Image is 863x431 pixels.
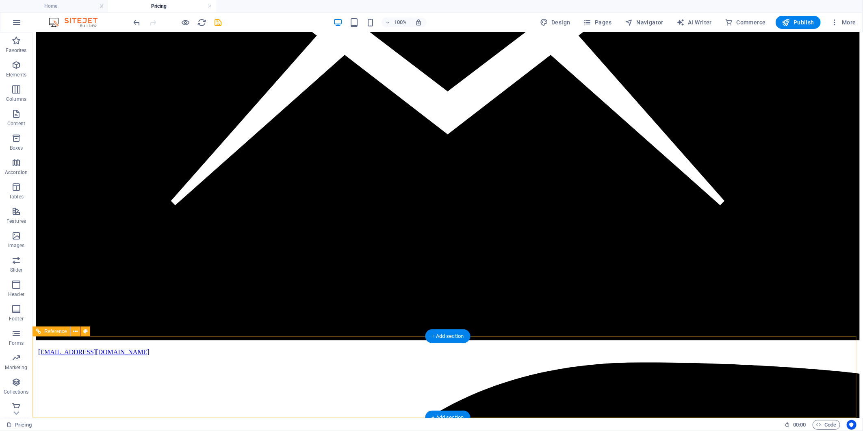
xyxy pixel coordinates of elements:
p: Favorites [6,47,26,54]
p: Header [8,291,24,298]
button: 100% [382,17,410,27]
span: AI Writer [677,18,712,26]
span: Publish [782,18,814,26]
img: Editor Logo [47,17,108,27]
button: Code [813,420,840,430]
p: Slider [10,267,23,273]
button: Usercentrics [847,420,856,430]
a: Pricing [7,420,32,430]
span: Pages [583,18,612,26]
button: Publish [776,16,821,29]
button: reload [197,17,207,27]
p: Content [7,120,25,127]
span: : [799,422,800,428]
p: Marketing [5,364,27,371]
p: Forms [9,340,24,346]
button: More [827,16,859,29]
div: + Add section [425,411,471,424]
span: More [830,18,856,26]
button: Design [537,16,574,29]
button: Navigator [622,16,667,29]
p: Columns [6,96,26,102]
p: Features [7,218,26,224]
i: On resize automatically adjust zoom level to fit chosen device. [415,19,422,26]
p: Tables [9,194,24,200]
span: Commerce [725,18,766,26]
p: Collections [4,389,28,395]
div: + Add section [425,329,471,343]
button: save [213,17,223,27]
h6: 100% [394,17,407,27]
span: Design [540,18,570,26]
p: Images [8,242,25,249]
span: 00 00 [793,420,806,430]
button: Pages [580,16,615,29]
button: Commerce [722,16,769,29]
h4: Pricing [108,2,216,11]
p: Accordion [5,169,28,176]
span: Code [816,420,837,430]
i: Reload page [197,18,207,27]
p: Elements [6,72,27,78]
span: Reference [44,329,67,334]
button: undo [132,17,142,27]
div: Design (Ctrl+Alt+Y) [537,16,574,29]
p: Footer [9,316,24,322]
i: Undo: Change text (Ctrl+Z) [132,18,142,27]
i: Save (Ctrl+S) [214,18,223,27]
p: Boxes [10,145,23,151]
span: Navigator [625,18,664,26]
button: AI Writer [673,16,715,29]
